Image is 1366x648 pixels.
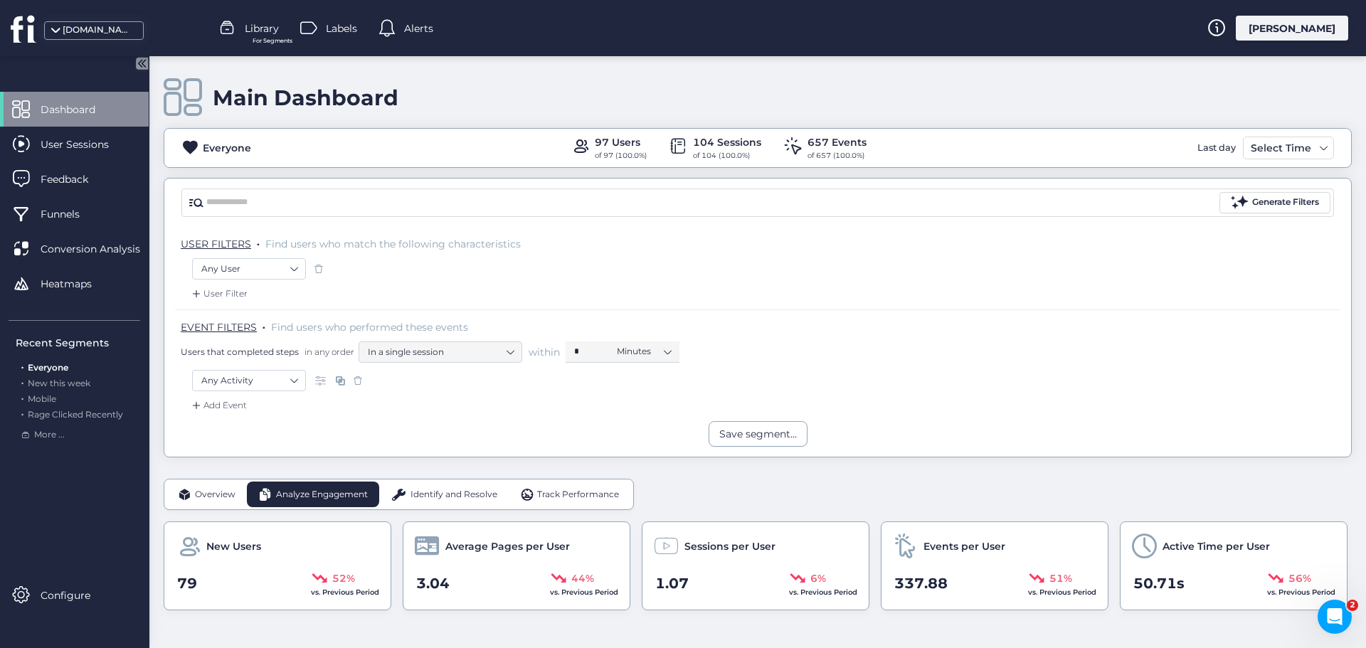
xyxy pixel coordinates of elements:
div: 97 Users [595,134,647,150]
span: Events per User [923,538,1005,554]
span: 79 [177,573,197,595]
span: Heatmaps [41,276,113,292]
span: Overview [195,488,235,501]
span: . [21,406,23,420]
span: For Segments [253,36,292,46]
span: Find users who match the following characteristics [265,238,521,250]
span: Configure [41,588,112,603]
button: Generate Filters [1219,192,1330,213]
span: 50.71s [1133,573,1185,595]
span: New this week [28,378,90,388]
span: Active Time per User [1163,538,1270,554]
span: Mobile [28,393,56,404]
nz-select-item: In a single session [368,341,513,363]
span: EVENT FILTERS [181,321,257,334]
span: Everyone [28,362,68,373]
div: Everyone [203,140,251,156]
span: Library [245,21,279,36]
span: . [263,318,265,332]
div: of 97 (100.0%) [595,150,647,161]
div: Generate Filters [1252,196,1319,209]
span: More ... [34,428,65,442]
div: [DOMAIN_NAME] [63,23,134,37]
span: 6% [810,570,826,586]
iframe: Intercom live chat [1318,600,1352,634]
span: Alerts [404,21,433,36]
span: 2 [1347,600,1358,611]
nz-select-item: Any User [201,258,297,280]
div: Recent Segments [16,335,140,351]
span: USER FILTERS [181,238,251,250]
div: [PERSON_NAME] [1236,16,1348,41]
span: Users that completed steps [181,346,299,358]
span: Labels [326,21,357,36]
div: 104 Sessions [693,134,761,150]
div: Select Time [1247,139,1315,156]
span: Average Pages per User [445,538,570,554]
span: vs. Previous Period [1028,588,1096,597]
span: . [21,391,23,404]
span: 51% [1049,570,1072,586]
span: in any order [302,346,354,358]
span: Dashboard [41,102,117,117]
div: Last day [1194,137,1239,159]
span: Rage Clicked Recently [28,409,123,420]
span: vs. Previous Period [1267,588,1335,597]
span: Feedback [41,171,110,187]
span: . [21,359,23,373]
span: 44% [571,570,594,586]
div: Add Event [189,398,247,413]
span: Find users who performed these events [271,321,468,334]
span: New Users [206,538,261,554]
span: . [257,235,260,249]
div: Main Dashboard [213,85,398,111]
span: . [21,375,23,388]
nz-select-item: Minutes [617,341,671,362]
div: 657 Events [808,134,867,150]
span: User Sessions [41,137,130,152]
span: vs. Previous Period [311,588,379,597]
span: Funnels [41,206,101,222]
span: 56% [1288,570,1311,586]
span: 1.07 [655,573,689,595]
span: within [529,345,560,359]
span: Track Performance [537,488,619,501]
div: of 104 (100.0%) [693,150,761,161]
span: 52% [332,570,355,586]
div: of 657 (100.0%) [808,150,867,161]
span: Analyze Engagement [276,488,368,501]
span: 3.04 [416,573,450,595]
nz-select-item: Any Activity [201,370,297,391]
div: Save segment... [719,426,797,442]
span: vs. Previous Period [789,588,857,597]
span: Identify and Resolve [411,488,497,501]
div: User Filter [189,287,248,301]
span: Conversion Analysis [41,241,162,257]
span: Sessions per User [684,538,775,554]
span: 337.88 [894,573,948,595]
span: vs. Previous Period [550,588,618,597]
